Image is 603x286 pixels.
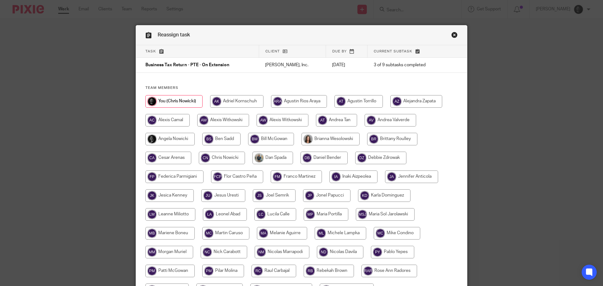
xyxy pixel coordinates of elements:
span: Due by [332,50,347,53]
span: Reassign task [158,32,190,37]
p: [PERSON_NAME], Inc. [265,62,319,68]
h4: Team members [145,85,458,90]
span: Current subtask [374,50,412,53]
a: Close this dialog window [451,32,458,40]
td: 3 of 9 subtasks completed [367,58,444,73]
span: Client [265,50,280,53]
span: Business Tax Return - PTE - On Extension [145,63,229,67]
span: Task [145,50,156,53]
p: [DATE] [332,62,361,68]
